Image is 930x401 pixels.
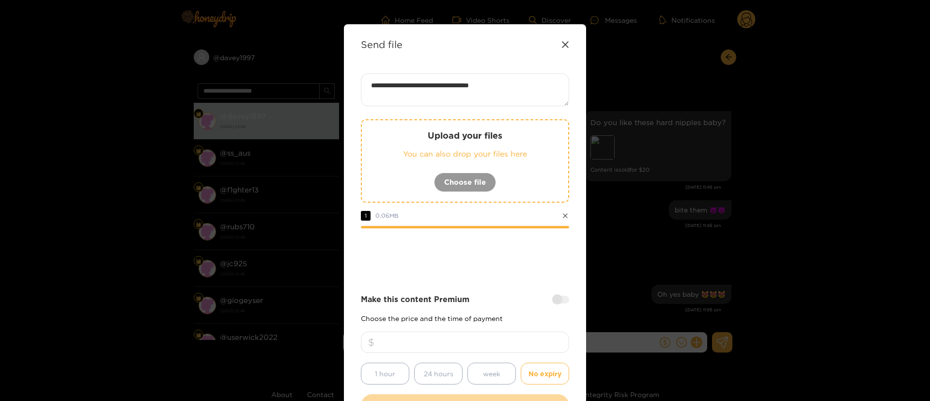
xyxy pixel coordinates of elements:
[381,130,549,141] p: Upload your files
[483,368,500,379] span: week
[361,39,403,50] strong: Send file
[375,368,395,379] span: 1 hour
[467,363,516,385] button: week
[361,211,371,221] span: 1
[424,368,453,379] span: 24 hours
[434,173,496,192] button: Choose file
[361,294,469,305] strong: Make this content Premium
[521,363,569,385] button: No expiry
[375,212,399,219] span: 0.06 MB
[381,148,549,160] p: You can also drop your files here
[414,363,463,385] button: 24 hours
[361,315,569,322] p: Choose the price and the time of payment
[528,368,561,379] span: No expiry
[361,363,409,385] button: 1 hour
